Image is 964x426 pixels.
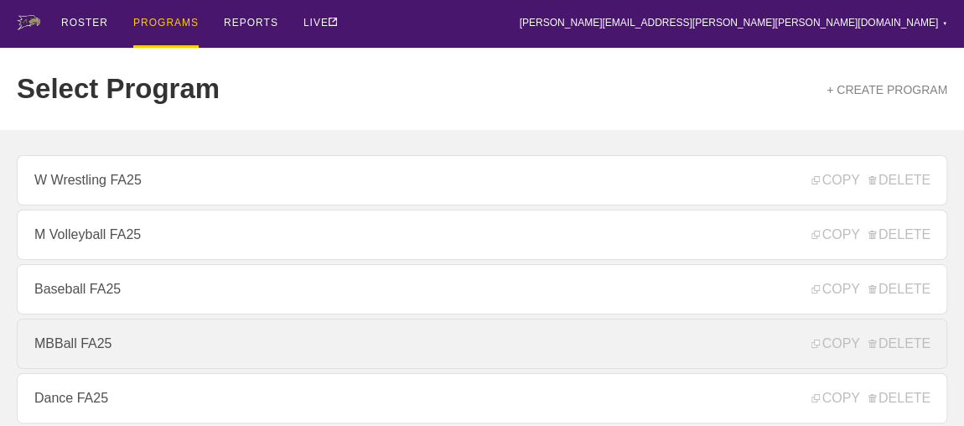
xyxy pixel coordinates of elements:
span: DELETE [868,282,930,297]
a: Dance FA25 [17,373,947,423]
span: DELETE [868,391,930,406]
div: ▼ [942,18,947,29]
span: COPY [811,227,859,242]
a: M Volleyball FA25 [17,210,947,260]
a: W Wrestling FA25 [17,155,947,205]
a: + CREATE PROGRAM [827,83,947,96]
span: DELETE [868,336,930,351]
span: COPY [811,173,859,188]
iframe: Chat Widget [880,345,964,426]
span: COPY [811,391,859,406]
span: DELETE [868,227,930,242]
a: MBBall FA25 [17,319,947,369]
span: COPY [811,336,859,351]
img: logo [17,15,40,30]
span: DELETE [868,173,930,188]
a: Baseball FA25 [17,264,947,314]
span: COPY [811,282,859,297]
